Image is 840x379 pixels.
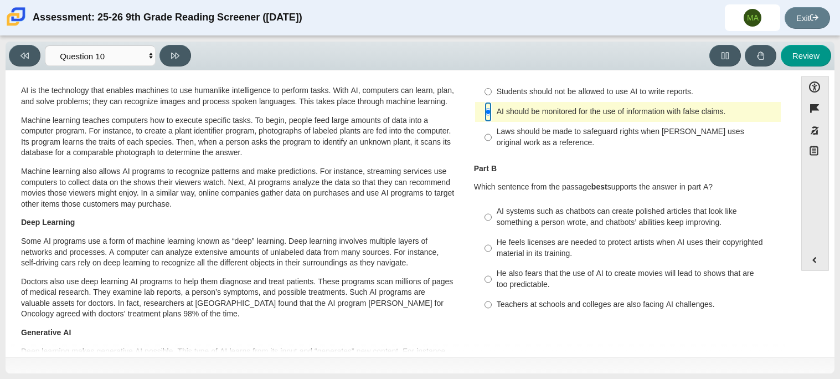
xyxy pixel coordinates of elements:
[21,115,456,158] p: Machine learning teaches computers how to execute specific tasks. To begin, people feed large amo...
[21,327,71,337] b: Generative AI
[497,268,776,290] div: He also fears that the use of AI to create movies will lead to shows that are too predictable.
[497,106,776,117] div: AI should be monitored for the use of information with false claims.
[801,98,829,119] button: Flag item
[785,7,830,29] a: Exit
[11,76,790,352] div: Assessment items
[4,5,28,28] img: Carmen School of Science & Technology
[497,206,776,228] div: AI systems such as chatbots can create polished articles that look like something a person wrote,...
[802,249,828,270] button: Expand menu. Displays the button labels.
[801,76,829,98] button: Open Accessibility Menu
[21,217,75,227] b: Deep Learning
[33,4,302,31] div: Assessment: 25-26 9th Grade Reading Screener ([DATE])
[745,45,776,66] button: Raise Your Hand
[801,141,829,164] button: Notepad
[801,120,829,141] button: Toggle response masking
[4,21,28,30] a: Carmen School of Science & Technology
[747,14,759,22] span: MA
[474,163,497,173] b: Part B
[21,85,456,107] p: AI is the technology that enables machines to use humanlike intelligence to perform tasks. With A...
[21,236,456,269] p: Some AI programs use a form of machine learning known as “deep” learning. Deep learning involves ...
[21,276,456,320] p: Doctors also use deep learning AI programs to help them diagnose and treat patients. These progra...
[21,166,456,209] p: Machine learning also allows AI programs to recognize patterns and make predictions. For instance...
[497,126,776,148] div: Laws should be made to safeguard rights when [PERSON_NAME] uses original work as a reference.
[497,237,776,259] div: He feels licenses are needed to protect artists when AI uses their copyrighted material in its tr...
[781,45,831,66] button: Review
[591,182,607,192] b: best
[474,182,782,193] p: Which sentence from the passage supports the answer in part A?
[497,86,776,98] div: Students should not be allowed to use AI to write reports.
[497,299,776,310] div: Teachers at schools and colleges are also facing AI challenges.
